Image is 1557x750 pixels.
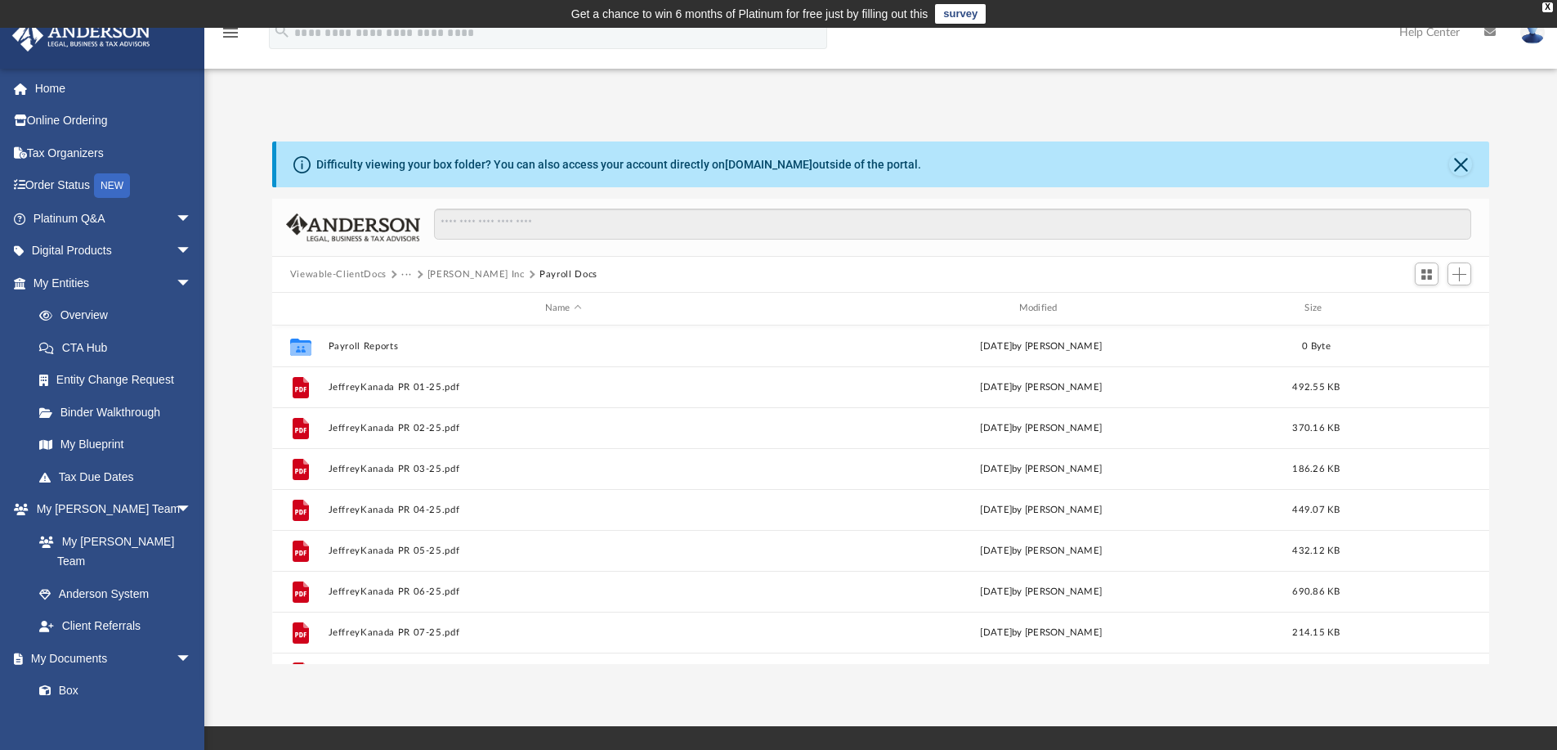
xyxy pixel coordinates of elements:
div: Name [327,301,798,316]
div: NEW [94,173,130,198]
a: My [PERSON_NAME] Team [23,525,200,577]
button: Payroll Reports [328,341,799,352]
input: Search files and folders [434,209,1471,240]
div: Modified [805,301,1276,316]
div: Difficulty viewing your box folder? You can also access your account directly on outside of the p... [316,156,921,173]
i: menu [221,23,240,43]
button: JeffreyKanada PR 06-25.pdf [328,586,799,597]
span: arrow_drop_down [176,235,208,268]
div: grid [272,326,1490,665]
i: search [273,22,291,40]
a: Home [11,72,217,105]
button: JeffreyKanada PR 05-25.pdf [328,546,799,556]
a: CTA Hub [23,331,217,364]
span: 186.26 KB [1292,464,1340,473]
img: Anderson Advisors Platinum Portal [7,20,155,52]
span: arrow_drop_down [176,642,208,676]
a: My [PERSON_NAME] Teamarrow_drop_down [11,493,208,526]
a: Platinum Q&Aarrow_drop_down [11,202,217,235]
div: [DATE] by [PERSON_NAME] [806,420,1277,435]
a: Box [23,675,200,707]
span: 0 Byte [1302,341,1331,350]
div: [DATE] by [PERSON_NAME] [806,339,1277,353]
button: JeffreyKanada PR 03-25.pdf [328,464,799,474]
div: id [1356,301,1470,316]
button: JeffreyKanada PR 04-25.pdf [328,505,799,515]
div: id [280,301,320,316]
div: [DATE] by [PERSON_NAME] [806,584,1277,599]
button: Viewable-ClientDocs [290,267,387,282]
span: 432.12 KB [1292,546,1340,555]
div: [DATE] by [PERSON_NAME] [806,379,1277,394]
a: My Blueprint [23,429,208,461]
a: Binder Walkthrough [23,396,217,429]
button: [PERSON_NAME] Inc [427,267,525,282]
a: survey [935,4,986,24]
button: Payroll Docs [539,267,597,282]
a: menu [221,31,240,43]
div: Size [1283,301,1349,316]
a: Anderson System [23,577,208,610]
div: [DATE] by [PERSON_NAME] [806,543,1277,558]
div: [DATE] by [PERSON_NAME] [806,625,1277,640]
div: close [1542,2,1553,12]
a: My Entitiesarrow_drop_down [11,267,217,299]
button: ··· [401,267,412,282]
span: arrow_drop_down [176,267,208,300]
div: Get a chance to win 6 months of Platinum for free just by filling out this [571,4,928,24]
span: arrow_drop_down [176,493,208,527]
a: My Documentsarrow_drop_down [11,642,208,675]
span: 690.86 KB [1292,586,1340,595]
a: Digital Productsarrow_drop_down [11,235,217,267]
button: JeffreyKanada PR 01-25.pdf [328,382,799,393]
span: arrow_drop_down [176,202,208,236]
div: [DATE] by [PERSON_NAME] [806,461,1277,476]
a: Overview [23,299,217,332]
div: [DATE] by [PERSON_NAME] [806,502,1277,517]
a: Online Ordering [11,105,217,137]
a: Client Referrals [23,610,208,643]
button: JeffreyKanada PR 02-25.pdf [328,423,799,433]
button: Add [1447,263,1472,285]
span: 370.16 KB [1292,423,1340,432]
span: 449.07 KB [1292,505,1340,514]
a: Tax Organizers [11,137,217,169]
a: Order StatusNEW [11,169,217,203]
a: [DOMAIN_NAME] [725,158,812,171]
a: Tax Due Dates [23,460,217,493]
button: Close [1449,153,1472,176]
button: JeffreyKanada PR 07-25.pdf [328,627,799,638]
span: 214.15 KB [1292,627,1340,636]
button: Switch to Grid View [1415,263,1439,285]
span: 492.55 KB [1292,382,1340,391]
img: User Pic [1520,20,1545,44]
a: Entity Change Request [23,364,217,397]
